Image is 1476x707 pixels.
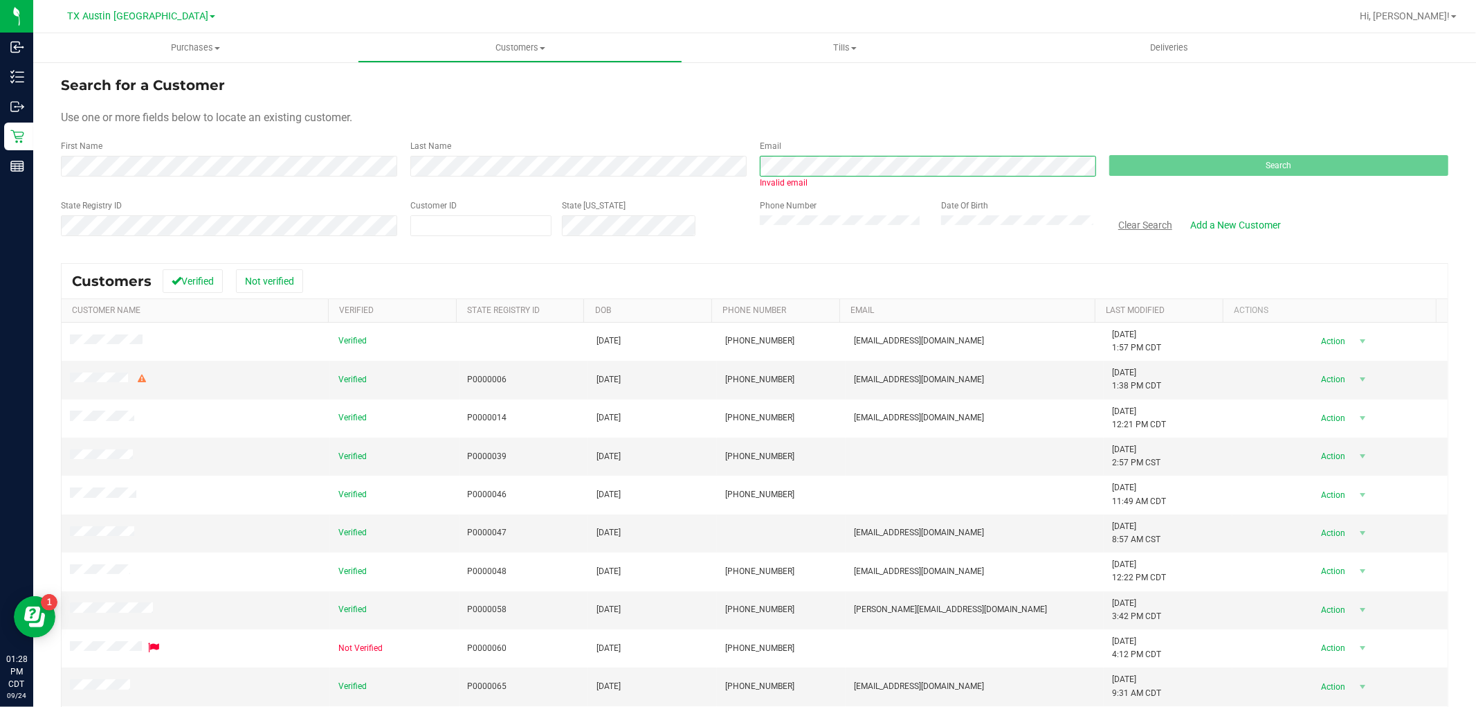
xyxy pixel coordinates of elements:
span: [DATE] 1:57 PM CDT [1112,328,1161,355]
span: [DATE] 12:21 PM CDT [1112,405,1166,431]
span: Verified [338,334,367,348]
span: P0000047 [468,526,507,539]
span: [DATE] [596,450,621,463]
iframe: Resource center unread badge [41,594,57,611]
span: P0000058 [468,603,507,616]
span: select [1354,485,1372,505]
span: [PHONE_NUMBER] [725,373,794,386]
span: Action [1309,485,1354,505]
span: [DATE] [596,565,621,578]
div: Flagged for deletion [146,641,161,654]
span: select [1354,409,1372,428]
label: State Registry ID [61,199,122,212]
span: P0000014 [468,411,507,424]
inline-svg: Reports [10,159,24,173]
span: Customers [358,42,682,54]
span: [PHONE_NUMBER] [725,680,794,693]
span: [DATE] 2:57 PM CST [1112,443,1160,469]
a: Email [850,305,874,315]
span: [EMAIL_ADDRESS][DOMAIN_NAME] [854,373,984,386]
span: [DATE] [596,680,621,693]
span: Verified [338,526,367,539]
p: 01:28 PM CDT [6,653,27,690]
span: select [1354,447,1372,466]
span: [DATE] [596,373,621,386]
span: select [1354,600,1372,620]
span: P0000060 [468,642,507,655]
span: [PHONE_NUMBER] [725,565,794,578]
span: Search for a Customer [61,77,225,93]
span: [EMAIL_ADDRESS][DOMAIN_NAME] [854,526,984,539]
span: Verified [338,411,367,424]
a: Verified [339,305,374,315]
span: Use one or more fields below to locate an existing customer. [61,111,352,124]
inline-svg: Outbound [10,100,24,114]
label: State [US_STATE] [562,199,626,212]
span: Verified [338,488,367,501]
span: select [1354,332,1372,351]
span: Verified [338,565,367,578]
span: Action [1309,600,1354,620]
button: Not verified [236,269,303,293]
span: [PHONE_NUMBER] [725,450,794,463]
span: Action [1309,562,1354,581]
a: Add a New Customer [1181,213,1290,237]
label: First Name [61,140,102,152]
span: [PHONE_NUMBER] [725,603,794,616]
a: State Registry Id [467,305,540,315]
div: Warning - Level 2 [136,373,148,386]
inline-svg: Inbound [10,40,24,54]
span: Hi, [PERSON_NAME]! [1360,10,1450,21]
button: Clear Search [1109,213,1181,237]
span: Deliveries [1131,42,1207,54]
span: select [1354,523,1372,543]
span: [DATE] 12:22 PM CDT [1112,558,1166,584]
span: Verified [338,373,367,386]
span: Verified [338,680,367,693]
span: [DATE] 3:42 PM CDT [1112,597,1161,623]
a: Tills [682,33,1007,62]
span: select [1354,677,1372,697]
span: Customers [72,273,152,289]
span: select [1354,370,1372,389]
a: Last Modified [1106,305,1165,315]
span: [DATE] [596,334,621,348]
span: P0000006 [468,373,507,386]
span: [EMAIL_ADDRESS][DOMAIN_NAME] [854,565,984,578]
span: Search [1266,161,1292,170]
span: [DATE] [596,526,621,539]
a: Customer Name [72,305,140,315]
span: [DATE] [596,411,621,424]
span: [PHONE_NUMBER] [725,411,794,424]
label: Date Of Birth [941,199,988,212]
span: [DATE] 9:31 AM CDT [1112,673,1161,699]
label: Phone Number [760,199,817,212]
span: Action [1309,677,1354,697]
p: 09/24 [6,690,27,701]
label: Last Name [410,140,451,152]
span: [DATE] 4:12 PM CDT [1112,635,1161,661]
label: Customer ID [410,199,457,212]
span: [DATE] 8:57 AM CST [1112,520,1160,546]
iframe: Resource center [14,596,55,638]
span: [EMAIL_ADDRESS][DOMAIN_NAME] [854,680,984,693]
span: Tills [683,42,1006,54]
inline-svg: Inventory [10,70,24,84]
span: [PHONE_NUMBER] [725,334,794,348]
a: Deliveries [1007,33,1331,62]
span: [DATE] [596,603,621,616]
div: Invalid email [760,177,1099,189]
span: Action [1309,332,1354,351]
span: Purchases [33,42,358,54]
span: select [1354,638,1372,658]
a: Purchases [33,33,358,62]
button: Search [1109,155,1448,176]
span: Verified [338,603,367,616]
span: Not Verified [338,642,383,655]
label: Email [760,140,781,152]
span: [DATE] [596,642,621,655]
span: Verified [338,450,367,463]
span: Action [1309,409,1354,428]
span: [DATE] [596,488,621,501]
